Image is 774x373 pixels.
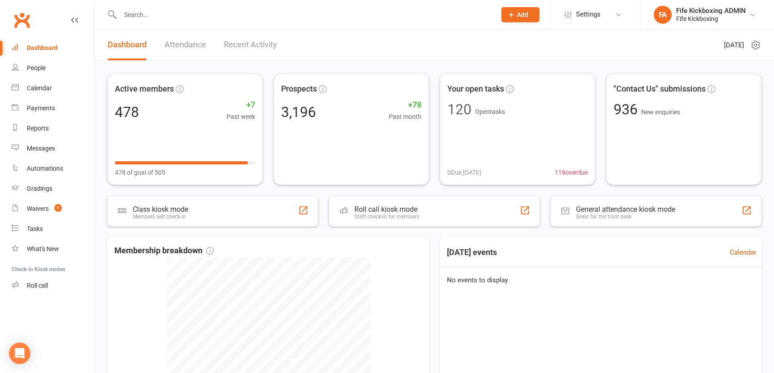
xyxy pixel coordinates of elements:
span: +7 [227,99,255,112]
a: Clubworx [11,9,33,31]
div: Fife Kickboxing [676,15,746,23]
span: "Contact Us" submissions [614,83,706,96]
span: 0 Due [DATE] [447,168,481,177]
div: Messages [27,145,55,152]
div: Open Intercom Messenger [9,343,30,364]
input: Search... [118,8,490,21]
a: Attendance [164,29,206,60]
div: People [27,64,46,71]
span: [DATE] [724,40,744,50]
div: 3,196 [281,105,316,119]
a: Dashboard [12,38,94,58]
span: Add [517,11,528,18]
div: Payments [27,105,55,112]
span: 119 overdue [555,168,588,177]
div: Waivers [27,205,49,212]
span: Open tasks [475,108,505,115]
div: What's New [27,245,59,252]
h3: [DATE] events [440,244,504,260]
span: Past week [227,112,255,122]
a: Calendar [12,78,94,98]
a: What's New [12,239,94,259]
span: 1 [55,204,62,212]
a: Recent Activity [224,29,277,60]
span: 478 of goal of 505 [115,168,165,177]
a: Automations [12,159,94,179]
div: Tasks [27,225,43,232]
span: Past month [389,112,421,122]
a: Waivers 1 [12,199,94,219]
div: Reports [27,125,49,132]
a: Messages [12,138,94,159]
span: Settings [576,4,601,25]
div: Automations [27,165,63,172]
span: New enquiries [641,109,680,116]
div: Gradings [27,185,52,192]
span: +78 [389,99,421,112]
span: Active members [115,83,174,96]
div: Dashboard [27,44,58,51]
span: Membership breakdown [114,244,214,257]
a: Gradings [12,179,94,199]
a: Tasks [12,219,94,239]
a: People [12,58,94,78]
a: Calendar [730,247,756,258]
a: Payments [12,98,94,118]
a: Dashboard [108,29,147,60]
div: Fife Kickboxing ADMIN [676,7,746,15]
div: Roll call [27,282,48,289]
a: Reports [12,118,94,138]
span: Your open tasks [447,83,504,96]
a: Roll call [12,276,94,296]
div: 478 [115,105,139,119]
div: Great for the front desk [576,214,675,220]
div: Calendar [27,84,52,92]
div: Roll call kiosk mode [354,205,419,214]
div: Staff check-in for members [354,214,419,220]
div: Class kiosk mode [133,205,188,214]
div: Members self check-in [133,214,188,220]
span: 936 [614,101,641,118]
div: General attendance kiosk mode [576,205,675,214]
span: Prospects [281,83,317,96]
button: Add [501,7,539,22]
div: No events to display [436,268,765,293]
div: 120 [447,102,471,117]
div: FA [654,6,672,24]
